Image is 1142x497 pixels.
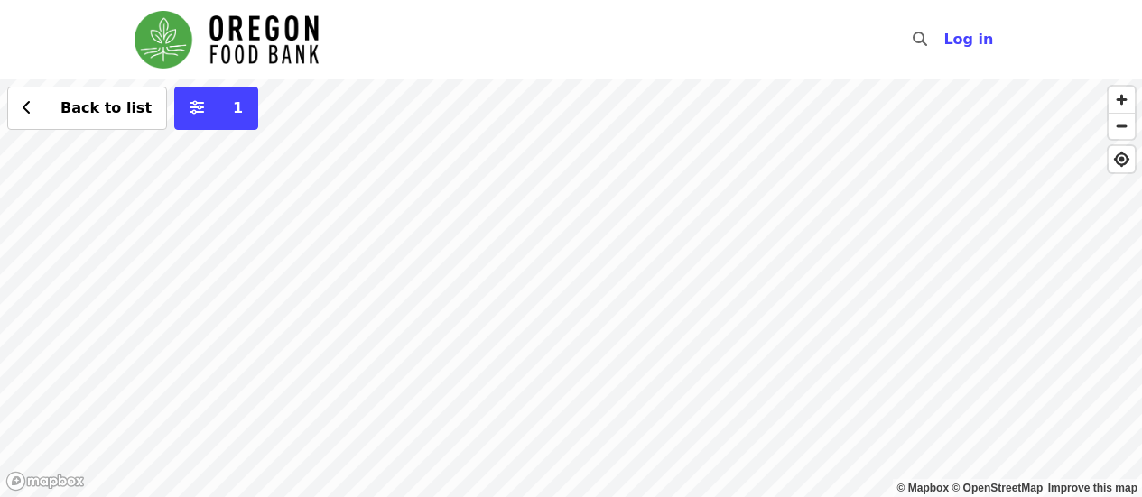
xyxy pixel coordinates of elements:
[23,99,32,116] i: chevron-left icon
[5,471,85,492] a: Mapbox logo
[897,482,950,494] a: Mapbox
[1109,113,1135,139] button: Zoom Out
[1109,87,1135,113] button: Zoom In
[233,99,243,116] span: 1
[190,99,204,116] i: sliders-h icon
[174,87,258,130] button: More filters (1 selected)
[929,22,1007,58] button: Log in
[7,87,167,130] button: Back to list
[135,11,319,69] img: Oregon Food Bank - Home
[1048,482,1137,494] a: Map feedback
[938,18,952,61] input: Search
[1109,146,1135,172] button: Find My Location
[943,31,993,48] span: Log in
[60,99,152,116] span: Back to list
[952,482,1043,494] a: OpenStreetMap
[913,31,927,48] i: search icon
